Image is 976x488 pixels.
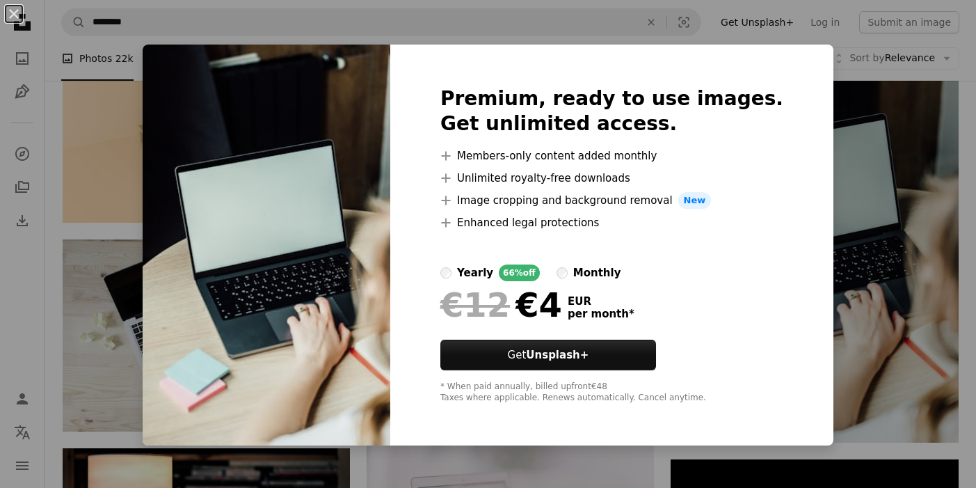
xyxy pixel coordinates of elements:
[499,265,540,281] div: 66% off
[573,265,621,281] div: monthly
[440,287,510,323] span: €12
[440,192,783,209] li: Image cropping and background removal
[568,295,634,308] span: EUR
[678,192,712,209] span: New
[526,349,589,361] strong: Unsplash+
[440,340,656,370] button: GetUnsplash+
[440,267,451,278] input: yearly66%off
[440,214,783,231] li: Enhanced legal protections
[143,45,390,446] img: premium_photo-1681666713680-fb39c13070f3
[440,86,783,136] h2: Premium, ready to use images. Get unlimited access.
[440,287,562,323] div: €4
[440,381,783,404] div: * When paid annually, billed upfront €48 Taxes where applicable. Renews automatically. Cancel any...
[457,265,493,281] div: yearly
[440,148,783,164] li: Members-only content added monthly
[568,308,634,320] span: per month *
[557,267,568,278] input: monthly
[440,170,783,187] li: Unlimited royalty-free downloads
